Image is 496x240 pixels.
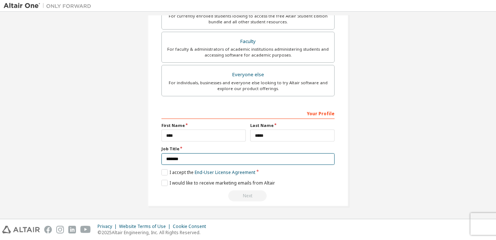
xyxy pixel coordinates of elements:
div: Select your account type to continue [161,190,335,201]
img: Altair One [4,2,95,9]
img: linkedin.svg [68,226,76,233]
img: youtube.svg [80,226,91,233]
img: instagram.svg [56,226,64,233]
div: Faculty [166,36,330,47]
p: © 2025 Altair Engineering, Inc. All Rights Reserved. [98,229,210,236]
div: Your Profile [161,107,335,119]
div: Privacy [98,224,119,229]
div: For individuals, businesses and everyone else looking to try Altair software and explore our prod... [166,80,330,92]
img: facebook.svg [44,226,52,233]
label: Last Name [250,123,335,128]
label: I accept the [161,169,255,175]
div: Cookie Consent [173,224,210,229]
div: Everyone else [166,70,330,80]
div: For currently enrolled students looking to access the free Altair Student Edition bundle and all ... [166,13,330,25]
label: First Name [161,123,246,128]
label: I would like to receive marketing emails from Altair [161,180,275,186]
img: altair_logo.svg [2,226,40,233]
label: Job Title [161,146,335,152]
div: Website Terms of Use [119,224,173,229]
a: End-User License Agreement [195,169,255,175]
div: For faculty & administrators of academic institutions administering students and accessing softwa... [166,46,330,58]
